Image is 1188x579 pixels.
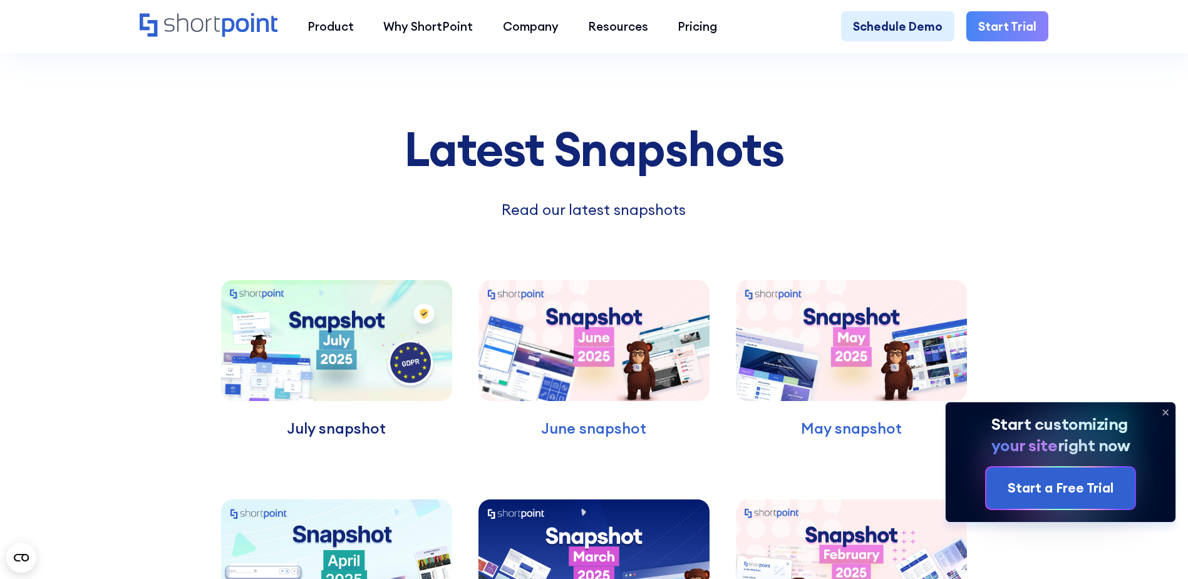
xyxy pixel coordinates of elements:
a: Start a Free Trial [986,467,1135,509]
p: May snapshot [736,417,966,440]
a: Product [292,11,368,41]
div: Latest Snapshots [214,123,974,175]
div: Start a Free Trial [1008,478,1113,498]
a: Company [488,11,573,41]
a: Pricing [663,11,732,41]
a: Schedule Demo [841,11,954,41]
div: Resources [588,18,648,35]
div: Pricing [678,18,717,35]
p: July snapshot [221,417,452,440]
div: Product [307,18,354,35]
button: Open CMP widget [6,543,36,573]
a: July snapshot [214,257,459,440]
p: June snapshot [478,417,709,440]
a: Resources [573,11,663,41]
div: Company [503,18,559,35]
a: May snapshot [728,257,974,440]
iframe: Chat Widget [1125,519,1188,579]
a: Start Trial [966,11,1048,41]
a: Why ShortPoint [369,11,488,41]
p: Read our latest snapshots [359,199,829,221]
div: Why ShortPoint [383,18,473,35]
a: Home [140,13,278,39]
a: June snapshot [471,257,716,440]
